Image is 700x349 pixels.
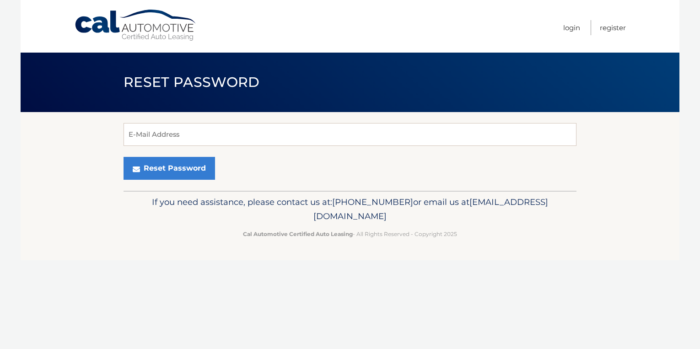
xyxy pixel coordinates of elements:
[243,231,353,237] strong: Cal Automotive Certified Auto Leasing
[129,229,571,239] p: - All Rights Reserved - Copyright 2025
[74,9,198,42] a: Cal Automotive
[124,157,215,180] button: Reset Password
[600,20,626,35] a: Register
[129,195,571,224] p: If you need assistance, please contact us at: or email us at
[124,123,576,146] input: E-Mail Address
[563,20,580,35] a: Login
[124,74,259,91] span: Reset Password
[332,197,413,207] span: [PHONE_NUMBER]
